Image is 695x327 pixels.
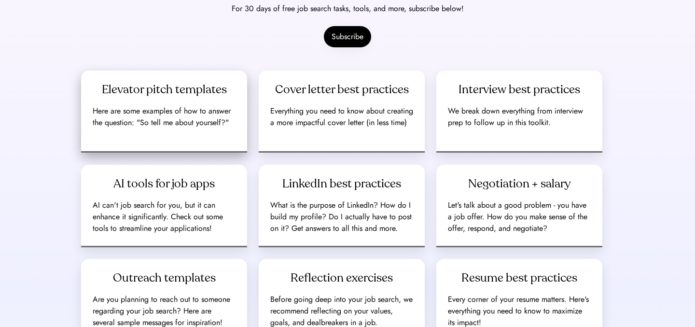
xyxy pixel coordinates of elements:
[459,82,580,98] div: Interview best practices
[324,26,371,47] button: Subscribe
[448,105,591,128] div: We break down everything from interview prep to follow up in this toolkit.
[275,82,409,98] div: Cover letter best practices
[232,3,464,14] div: For 30 days of free job search tasks, tools, and more, subscribe below!
[113,270,216,286] div: Outreach templates
[270,105,413,128] div: Everything you need to know about creating a more impactful cover letter (in less time)
[282,176,401,192] div: LinkedIn best practices
[270,199,413,234] div: What is the purpose of LinkedIn? How do I build my profile? Do I actually have to post on it? Get...
[291,270,393,286] div: Reflection exercises
[102,82,227,98] div: Elevator pitch templates
[93,105,236,128] div: Here are some examples of how to answer the question: "So tell me about yourself?"
[113,176,215,192] div: AI tools for job apps
[468,176,571,192] div: Negotiation + salary
[448,199,591,234] div: Let's talk about a good problem - you have a job offer. How do you make sense of the offer, respo...
[461,270,577,286] div: Resume best practices
[93,199,236,234] div: AI can't job search for you, but it can enhance it significantly. Check out some tools to streaml...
